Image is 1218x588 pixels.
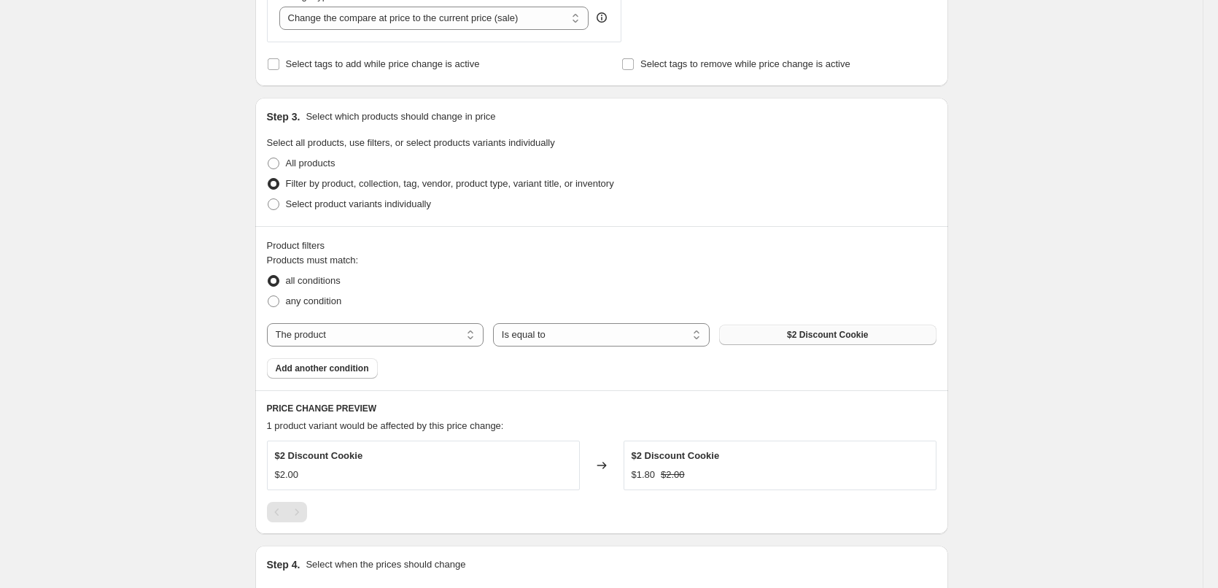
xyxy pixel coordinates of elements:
span: Select tags to remove while price change is active [640,58,850,69]
button: Add another condition [267,358,378,379]
h2: Step 4. [267,557,300,572]
span: Add another condition [276,363,369,374]
span: 1 product variant would be affected by this price change: [267,420,504,431]
div: Product filters [267,239,936,253]
span: $2 Discount Cookie [632,450,720,461]
h2: Step 3. [267,109,300,124]
span: All products [286,158,335,169]
div: $2.00 [275,468,299,482]
span: any condition [286,295,342,306]
div: help [594,10,609,25]
button: $2 Discount Cookie [719,325,936,345]
nav: Pagination [267,502,307,522]
h6: PRICE CHANGE PREVIEW [267,403,936,414]
span: Products must match: [267,255,359,266]
strike: $2.00 [661,468,685,482]
span: $2 Discount Cookie [787,329,868,341]
p: Select which products should change in price [306,109,495,124]
span: Select product variants individually [286,198,431,209]
div: $1.80 [632,468,656,482]
span: Select all products, use filters, or select products variants individually [267,137,555,148]
span: Filter by product, collection, tag, vendor, product type, variant title, or inventory [286,178,614,189]
span: $2 Discount Cookie [275,450,363,461]
span: Select tags to add while price change is active [286,58,480,69]
p: Select when the prices should change [306,557,465,572]
span: all conditions [286,275,341,286]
